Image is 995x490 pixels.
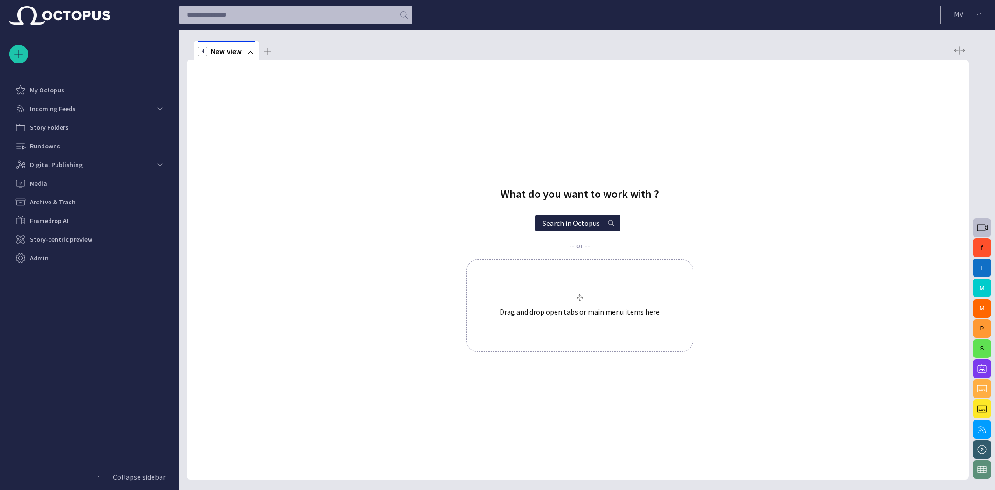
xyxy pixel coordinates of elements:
[946,6,989,22] button: MV
[9,230,169,249] div: Story-centric preview
[9,211,169,230] div: Framedrop AI
[973,339,991,358] button: S
[535,215,620,231] button: Search in Octopus
[9,6,110,25] img: Octopus News Room
[30,235,92,244] p: Story-centric preview
[30,123,69,132] p: Story Folders
[30,104,76,113] p: Incoming Feeds
[973,279,991,297] button: M
[973,319,991,338] button: P
[973,299,991,318] button: M
[211,47,242,56] span: New view
[973,259,991,277] button: I
[30,253,49,263] p: Admin
[973,238,991,257] button: f
[30,216,69,225] p: Framedrop AI
[30,160,83,169] p: Digital Publishing
[30,141,60,151] p: Rundowns
[198,47,207,56] p: N
[954,8,963,20] p: M V
[9,468,169,486] button: Collapse sidebar
[9,81,169,267] ul: main menu
[501,188,659,201] h2: What do you want to work with ?
[30,85,64,95] p: My Octopus
[30,197,76,207] p: Archive & Trash
[569,241,590,250] p: -- or --
[9,174,169,193] div: Media
[194,41,259,60] div: NNew view
[30,179,47,188] p: Media
[113,471,166,483] p: Collapse sidebar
